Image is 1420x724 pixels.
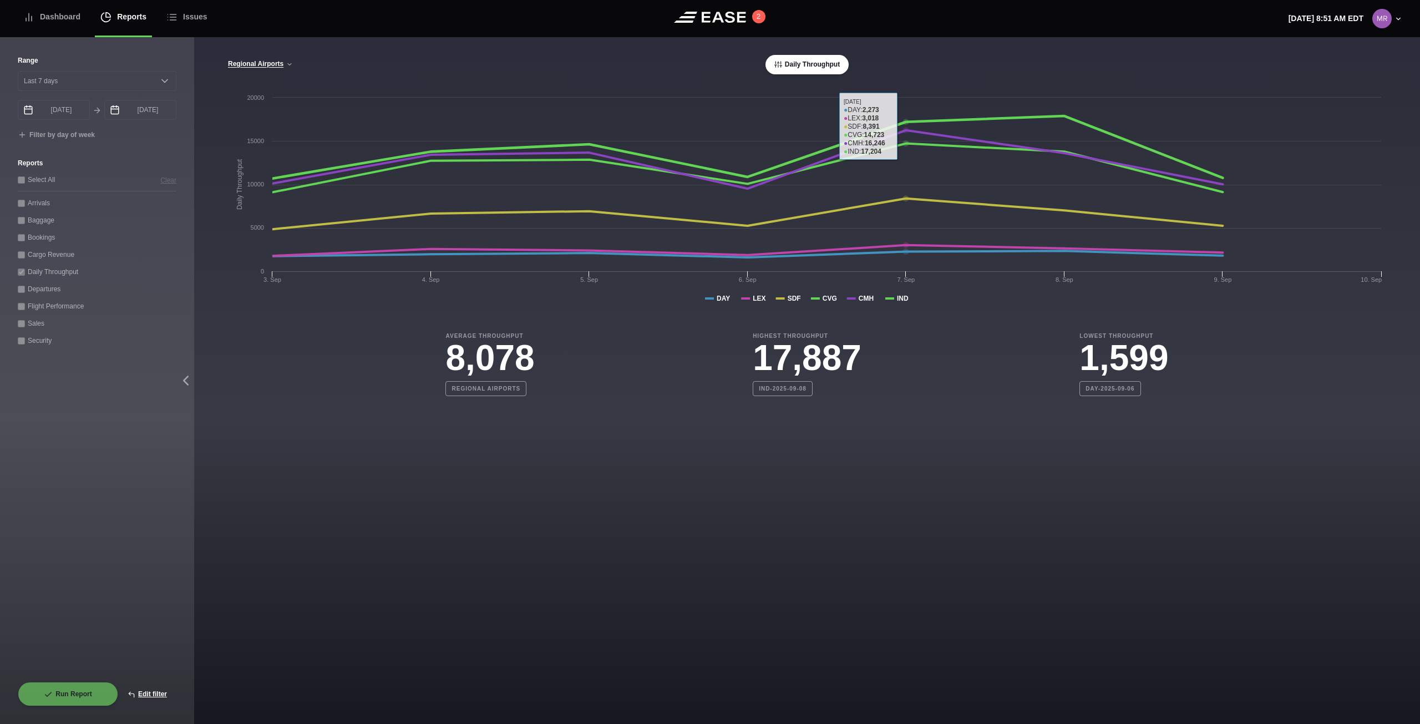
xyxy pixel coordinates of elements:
tspan: 3. Sep [263,276,281,283]
b: Regional Airports [445,381,526,396]
label: Range [18,55,176,65]
h3: 1,599 [1079,340,1168,376]
text: 0 [261,268,264,275]
tspan: IND [897,295,909,302]
tspan: Daily Throughput [236,159,244,210]
b: DAY-2025-09-06 [1079,381,1140,396]
button: Daily Throughput [765,55,849,74]
tspan: LEX [753,295,765,302]
text: 20000 [247,94,264,101]
b: Lowest Throughput [1079,332,1168,340]
h3: 8,078 [445,340,534,376]
tspan: DAY [717,295,730,302]
tspan: 9. Sep [1214,276,1232,283]
button: Filter by day of week [18,131,95,140]
tspan: 5. Sep [580,276,598,283]
button: 2 [752,10,765,23]
tspan: 8. Sep [1056,276,1073,283]
input: mm/dd/yyyy [18,100,90,120]
b: Average Throughput [445,332,534,340]
text: 10000 [247,181,264,188]
input: mm/dd/yyyy [104,100,176,120]
tspan: 6. Sep [739,276,757,283]
tspan: SDF [788,295,801,302]
img: 0b2ed616698f39eb9cebe474ea602d52 [1372,9,1392,28]
p: [DATE] 8:51 AM EDT [1289,13,1363,24]
text: 5000 [251,224,264,231]
button: Regional Airports [227,60,293,68]
label: Reports [18,158,176,168]
h3: 17,887 [753,340,861,376]
button: Clear [160,174,176,186]
tspan: CVG [823,295,837,302]
button: Edit filter [118,682,176,706]
tspan: 10. Sep [1361,276,1382,283]
b: IND-2025-09-08 [753,381,813,396]
text: 15000 [247,138,264,144]
tspan: 7. Sep [897,276,915,283]
b: Highest Throughput [753,332,861,340]
tspan: CMH [859,295,874,302]
tspan: 4. Sep [422,276,440,283]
